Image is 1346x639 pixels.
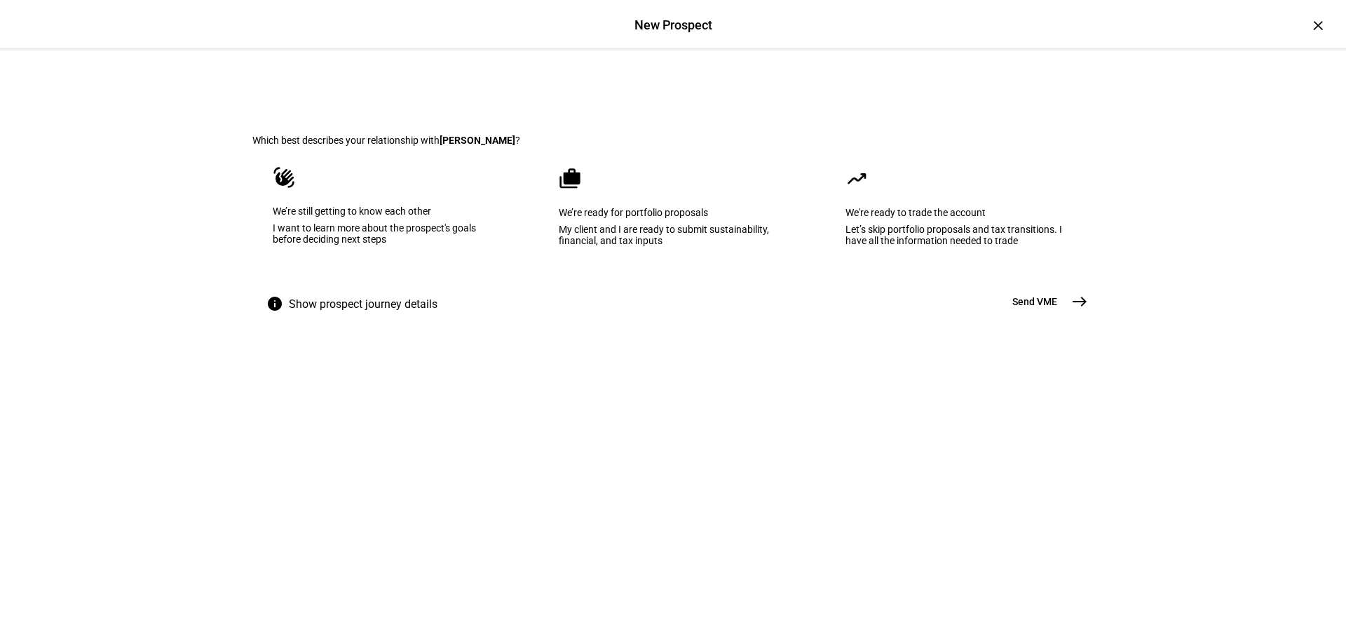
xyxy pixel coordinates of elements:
mat-icon: east [1071,293,1088,310]
eth-mega-radio-button: We’re ready for portfolio proposals [537,146,807,288]
eth-mega-radio-button: We’re still getting to know each other [252,146,520,288]
div: Which best describes your relationship with ? [252,135,1094,146]
mat-icon: cases [559,168,581,190]
button: Send VME [995,288,1094,316]
div: I want to learn more about the prospect's goals before deciding next steps [273,222,500,245]
mat-icon: waving_hand [273,166,295,189]
div: We’re ready for portfolio proposals [559,207,785,218]
div: × [1307,14,1329,36]
div: My client and I are ready to submit sustainability, financial, and tax inputs [559,224,785,246]
eth-mega-radio-button: We're ready to trade the account [824,146,1094,288]
div: Let’s skip portfolio proposals and tax transitions. I have all the information needed to trade [845,224,1072,246]
button: Show prospect journey details [252,288,457,321]
mat-icon: info [266,295,283,312]
b: [PERSON_NAME] [440,135,515,146]
span: Show prospect journey details [289,288,437,321]
mat-icon: moving [845,168,868,190]
div: We're ready to trade the account [845,207,1072,218]
span: Send VME [1012,295,1057,309]
div: We’re still getting to know each other [273,206,500,217]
